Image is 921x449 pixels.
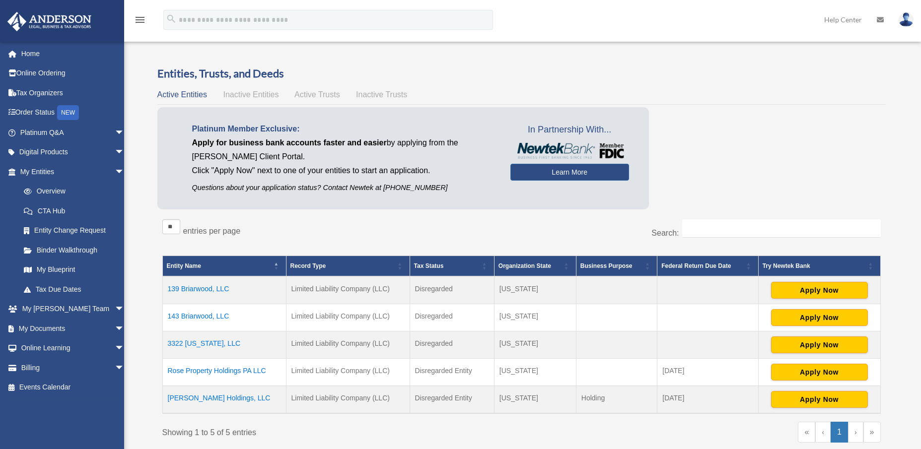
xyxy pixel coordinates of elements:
button: Apply Now [771,309,868,326]
td: 3322 [US_STATE], LLC [162,331,286,359]
td: Rose Property Holdings PA LLC [162,359,286,386]
span: Apply for business bank accounts faster and easier [192,138,387,147]
td: [US_STATE] [494,276,576,304]
img: User Pic [899,12,914,27]
a: Binder Walkthrough [14,240,135,260]
p: Questions about your application status? Contact Newtek at [PHONE_NUMBER] [192,182,496,194]
span: Active Entities [157,90,207,99]
h3: Entities, Trusts, and Deeds [157,66,886,81]
div: Showing 1 to 5 of 5 entries [162,422,514,440]
a: menu [134,17,146,26]
td: Limited Liability Company (LLC) [286,331,410,359]
img: Anderson Advisors Platinum Portal [4,12,94,31]
span: Inactive Trusts [356,90,407,99]
td: [US_STATE] [494,304,576,331]
span: Tax Status [414,262,444,269]
a: My [PERSON_NAME] Teamarrow_drop_down [7,299,140,319]
td: [DATE] [657,386,758,414]
td: [DATE] [657,359,758,386]
a: Online Ordering [7,64,140,83]
span: arrow_drop_down [115,123,135,143]
span: arrow_drop_down [115,162,135,182]
a: My Blueprint [14,260,135,280]
p: by applying from the [PERSON_NAME] Client Portal. [192,136,496,164]
span: In Partnership With... [510,122,629,138]
th: Organization State: Activate to sort [494,256,576,277]
td: Disregarded Entity [410,359,494,386]
td: [US_STATE] [494,359,576,386]
span: Inactive Entities [223,90,279,99]
th: Tax Status: Activate to sort [410,256,494,277]
a: Billingarrow_drop_down [7,358,140,378]
td: [US_STATE] [494,331,576,359]
a: Order StatusNEW [7,103,140,123]
span: arrow_drop_down [115,319,135,339]
button: Apply Now [771,391,868,408]
span: Business Purpose [580,262,633,269]
i: menu [134,14,146,26]
td: Holding [576,386,657,414]
th: Business Purpose: Activate to sort [576,256,657,277]
td: Limited Liability Company (LLC) [286,386,410,414]
p: Click "Apply Now" next to one of your entities to start an application. [192,164,496,178]
a: Previous [815,422,831,443]
a: Last [863,422,881,443]
th: Try Newtek Bank : Activate to sort [758,256,880,277]
td: 139 Briarwood, LLC [162,276,286,304]
th: Federal Return Due Date: Activate to sort [657,256,758,277]
a: Online Learningarrow_drop_down [7,338,140,358]
div: Try Newtek Bank [763,260,865,272]
img: NewtekBankLogoSM.png [515,143,624,159]
a: My Entitiesarrow_drop_down [7,162,135,182]
a: Overview [14,182,130,201]
td: [US_STATE] [494,386,576,414]
span: Entity Name [167,262,201,269]
th: Entity Name: Activate to invert sorting [162,256,286,277]
button: Apply Now [771,336,868,353]
td: Limited Liability Company (LLC) [286,276,410,304]
a: Tax Organizers [7,83,140,103]
span: arrow_drop_down [115,142,135,163]
i: search [166,13,177,24]
a: Home [7,44,140,64]
span: Organization State [498,262,551,269]
a: First [798,422,815,443]
td: Disregarded [410,331,494,359]
span: arrow_drop_down [115,299,135,320]
span: Active Trusts [294,90,340,99]
label: Search: [651,229,679,237]
td: [PERSON_NAME] Holdings, LLC [162,386,286,414]
span: Federal Return Due Date [661,262,731,269]
td: 143 Briarwood, LLC [162,304,286,331]
td: Limited Liability Company (LLC) [286,304,410,331]
span: arrow_drop_down [115,358,135,378]
td: Disregarded [410,304,494,331]
div: NEW [57,105,79,120]
label: entries per page [183,227,241,235]
a: CTA Hub [14,201,135,221]
td: Disregarded Entity [410,386,494,414]
a: Tax Due Dates [14,279,135,299]
button: Apply Now [771,282,868,299]
button: Apply Now [771,364,868,381]
td: Limited Liability Company (LLC) [286,359,410,386]
a: Learn More [510,164,629,181]
a: Digital Productsarrow_drop_down [7,142,140,162]
a: Next [848,422,863,443]
span: Record Type [290,262,326,269]
a: Platinum Q&Aarrow_drop_down [7,123,140,142]
span: arrow_drop_down [115,338,135,359]
th: Record Type: Activate to sort [286,256,410,277]
p: Platinum Member Exclusive: [192,122,496,136]
a: My Documentsarrow_drop_down [7,319,140,338]
a: Events Calendar [7,378,140,397]
a: Entity Change Request [14,221,135,241]
td: Disregarded [410,276,494,304]
a: 1 [831,422,848,443]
